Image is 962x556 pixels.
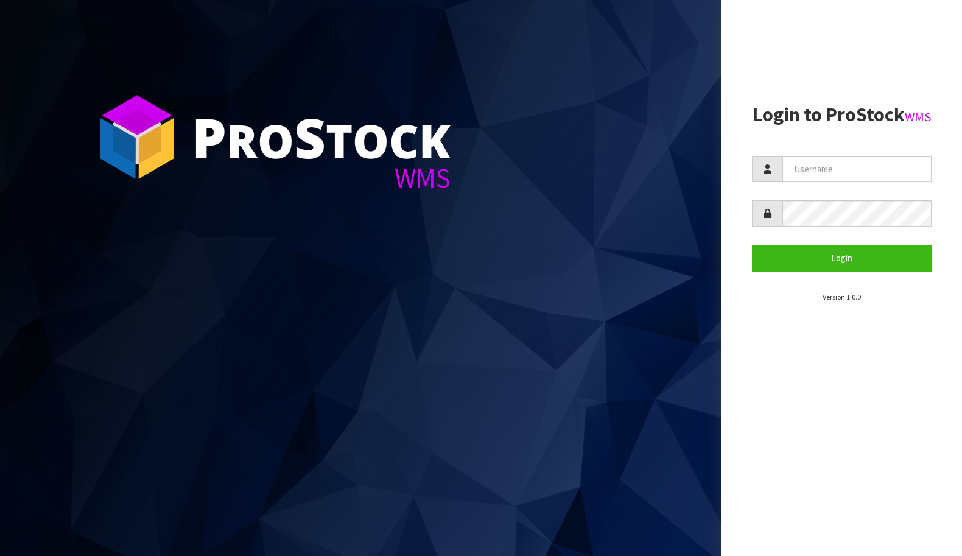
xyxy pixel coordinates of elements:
[192,164,451,192] div: WMS
[823,292,861,301] small: Version 1.0.0
[782,156,932,182] input: Username
[752,104,932,125] h2: Login to ProStock
[91,91,183,183] img: ProStock Cube
[192,110,451,164] div: ro tock
[752,245,932,271] button: Login
[192,100,226,174] span: P
[905,109,932,125] small: WMS
[294,100,326,174] span: S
